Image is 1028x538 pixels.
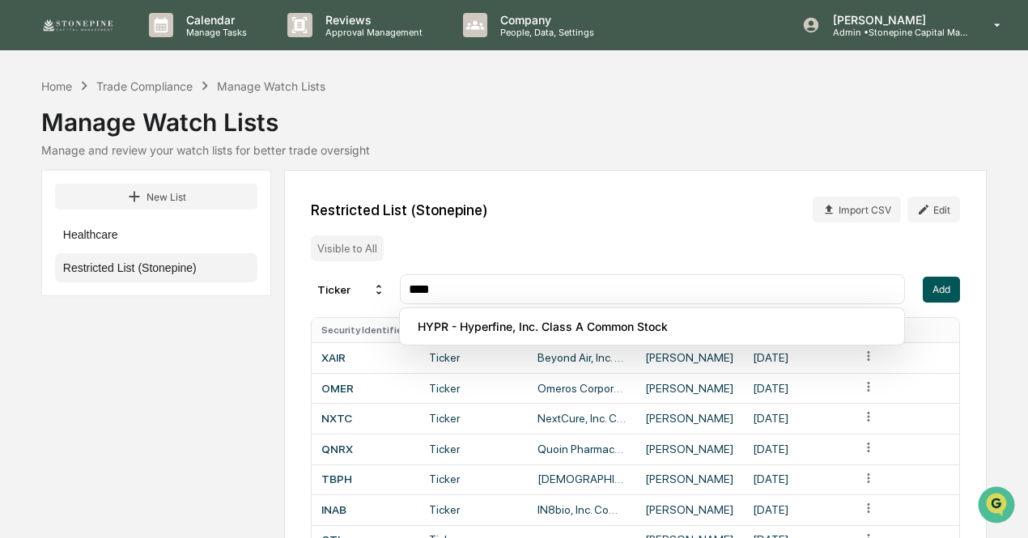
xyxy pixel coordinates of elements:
img: 1746055101610-c473b297-6a78-478c-a979-82029cc54cd1 [16,137,45,166]
span: Attestations [134,344,201,360]
p: Approval Management [312,27,431,38]
td: IN8bio, Inc. Common Stock [528,494,635,525]
span: HYPR - Hyperfine, Inc. Class A Common Stock [418,320,893,333]
td: Omeros Corporation [528,373,635,404]
img: Jack Rasmussen [16,261,42,287]
td: Ticker [419,494,527,525]
div: 🔎 [16,376,29,389]
span: Pylon [161,400,196,413]
td: Ticker [419,403,527,434]
iframe: Open customer support [976,485,1020,528]
div: XAIR [321,351,410,364]
p: How can we help? [16,47,295,73]
div: We're available if you need us! [73,153,223,166]
div: INAB [321,503,410,516]
div: Visible to All [311,235,384,261]
th: Security Identifier [312,318,419,342]
td: [PERSON_NAME] [635,434,743,464]
td: [DATE] [743,403,851,434]
button: Edit [907,197,960,222]
p: Manage Tasks [173,27,255,38]
td: Quoin Pharmaceuticals, Ltd. American Depositary Shares [528,434,635,464]
td: Ticker [419,373,527,404]
td: [DATE] [743,494,851,525]
td: [DATE] [743,373,851,404]
img: 1746055101610-c473b297-6a78-478c-a979-82029cc54cd1 [32,234,45,247]
div: Start new chat [73,137,265,153]
img: Mark Michael Astarita [16,218,42,244]
button: Restricted List (Stonepine) [55,253,257,282]
div: Manage and review your watch lists for better trade oversight [41,143,987,157]
span: • [134,277,140,290]
button: Add [923,277,960,303]
img: 8933085812038_c878075ebb4cc5468115_72.jpg [34,137,63,166]
div: NXTC [321,412,410,425]
button: New List [55,184,257,210]
span: • [134,233,140,246]
td: [PERSON_NAME] [635,464,743,495]
td: [PERSON_NAME] [635,403,743,434]
span: [PERSON_NAME] [50,233,131,246]
td: Beyond Air, Inc. Common Stock [528,342,635,373]
div: Restricted List (Stonepine) [311,201,488,218]
div: Trade Compliance [96,79,193,93]
span: [PERSON_NAME] [50,277,131,290]
span: Data Lookup [32,375,102,391]
p: Reviews [312,13,431,27]
span: [DATE] [143,277,176,290]
td: [PERSON_NAME] [635,342,743,373]
button: Import CSV [813,197,901,222]
button: See all [251,189,295,209]
button: Healthcare [55,220,257,249]
p: Calendar [173,13,255,27]
td: [PERSON_NAME] [635,373,743,404]
img: logo [39,17,117,33]
div: Manage Watch Lists [217,79,325,93]
td: [DEMOGRAPHIC_DATA] Biopharma, Inc. [528,464,635,495]
div: QNRX [321,443,410,455]
p: People, Data, Settings [487,27,602,38]
p: Company [487,13,602,27]
div: OMER [321,382,410,395]
td: Ticker [419,464,527,495]
div: 🗄️ [117,345,130,358]
img: 1746055101610-c473b297-6a78-478c-a979-82029cc54cd1 [32,277,45,290]
a: 🔎Data Lookup [10,368,108,397]
td: Ticker [419,342,527,373]
td: [DATE] [743,434,851,464]
span: Preclearance [32,344,104,360]
p: [PERSON_NAME] [820,13,971,27]
div: 🖐️ [16,345,29,358]
button: Start new chat [275,142,295,161]
td: [PERSON_NAME] [635,494,743,525]
p: Admin • Stonepine Capital Management [820,27,971,38]
div: Manage Watch Lists [41,95,987,137]
td: Ticker [419,434,527,464]
a: 🗄️Attestations [111,337,207,366]
td: [DATE] [743,464,851,495]
div: Ticker [311,277,392,303]
div: Past conversations [16,193,108,205]
div: Home [41,79,72,93]
span: [DATE] [143,233,176,246]
a: Powered byPylon [114,400,196,413]
td: NextCure, Inc. Common Stock [528,403,635,434]
td: [DATE] [743,342,851,373]
div: TBPH [321,472,410,485]
a: 🖐️Preclearance [10,337,111,366]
